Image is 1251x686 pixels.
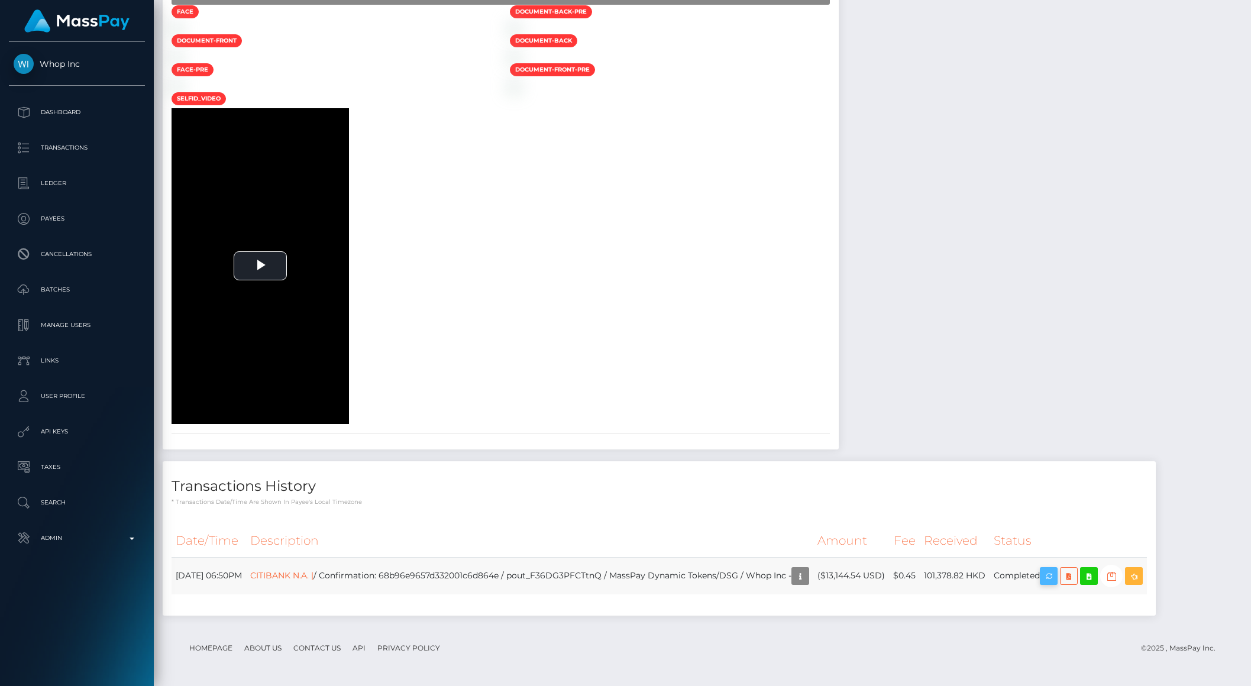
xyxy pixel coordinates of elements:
[14,245,140,263] p: Cancellations
[889,557,920,594] td: $0.45
[14,458,140,476] p: Taxes
[14,387,140,405] p: User Profile
[9,346,145,376] a: Links
[510,82,519,91] img: e693e62b-f418-4d39-8af0-0be992638888
[14,103,140,121] p: Dashboard
[172,557,246,594] td: [DATE] 06:50PM
[172,525,246,557] th: Date/Time
[9,488,145,517] a: Search
[14,54,34,74] img: Whop Inc
[9,169,145,198] a: Ledger
[510,5,592,18] span: document-back-pre
[9,417,145,446] a: API Keys
[373,639,445,657] a: Privacy Policy
[9,240,145,269] a: Cancellations
[172,476,1147,497] h4: Transactions History
[348,639,370,657] a: API
[1141,642,1224,655] div: © 2025 , MassPay Inc.
[510,63,595,76] span: document-front-pre
[172,497,1147,506] p: * Transactions date/time are shown in payee's local timezone
[9,98,145,127] a: Dashboard
[172,108,349,423] div: Video Player
[920,557,990,594] td: 101,378.82 HKD
[14,139,140,157] p: Transactions
[14,352,140,370] p: Links
[185,639,237,657] a: Homepage
[9,381,145,411] a: User Profile
[234,251,287,280] button: Play Video
[9,523,145,553] a: Admin
[990,557,1147,594] td: Completed
[510,34,577,47] span: document-back
[172,34,242,47] span: document-front
[246,525,813,557] th: Description
[14,423,140,441] p: API Keys
[510,24,519,33] img: 95b94005-cdc4-46f6-b9ee-038cb299c8a2
[920,525,990,557] th: Received
[14,281,140,299] p: Batches
[14,210,140,228] p: Payees
[24,9,130,33] img: MassPay Logo
[250,570,313,581] a: CITIBANK N.A. |
[172,53,181,62] img: 785da24f-3969-48e6-8409-2881a5f611e5
[9,133,145,163] a: Transactions
[813,557,889,594] td: ($13,144.54 USD)
[14,316,140,334] p: Manage Users
[172,24,181,33] img: d7347f87-7a1a-40c3-bf79-89b350c97076
[9,204,145,234] a: Payees
[9,310,145,340] a: Manage Users
[510,53,519,62] img: 082fddd8-8484-449c-aea3-e71fa676f564
[990,525,1147,557] th: Status
[9,452,145,482] a: Taxes
[9,59,145,69] span: Whop Inc
[813,525,889,557] th: Amount
[289,639,345,657] a: Contact Us
[172,63,214,76] span: face-pre
[246,557,813,594] td: / Confirmation: 68b96e9657d332001c6d864e / pout_F36DG3PFCTtnQ / MassPay Dynamic Tokens/DSG / Whop...
[9,275,145,305] a: Batches
[172,5,199,18] span: face
[889,525,920,557] th: Fee
[172,82,181,91] img: 3bf83f94-4c91-4c76-b97a-a04881866e79
[14,529,140,547] p: Admin
[14,174,140,192] p: Ledger
[172,92,226,105] span: selfid_video
[240,639,286,657] a: About Us
[14,494,140,512] p: Search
